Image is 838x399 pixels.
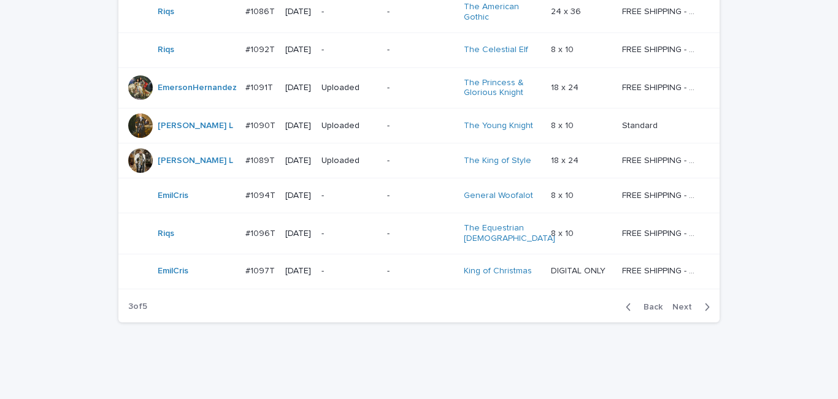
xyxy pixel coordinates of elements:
[464,156,531,166] a: The King of Style
[118,143,720,178] tr: [PERSON_NAME] L #1089T#1089T [DATE]Uploaded-The King of Style 18 x 2418 x 24 FREE SHIPPING - prev...
[464,191,533,201] a: General Woofalot
[321,266,377,276] p: -
[551,153,581,166] p: 18 x 24
[158,266,188,276] a: EmilCris
[118,108,720,143] tr: [PERSON_NAME] L #1090T#1090T [DATE]Uploaded-The Young Knight 8 x 108 x 10 StandardStandard
[158,83,237,93] a: EmersonHernandez
[622,42,701,55] p: FREE SHIPPING - preview in 1-2 business days, after your approval delivery will take 5-10 b.d.
[245,42,277,55] p: #1092T
[387,266,453,276] p: -
[464,45,528,55] a: The Celestial Elf
[622,264,701,276] p: FREE SHIPPING - preview in 1-2 business days, after your approval delivery will take 5-10 b.d.
[387,229,453,239] p: -
[464,223,555,244] a: The Equestrian [DEMOGRAPHIC_DATA]
[551,42,576,55] p: 8 x 10
[321,121,377,131] p: Uploaded
[551,188,576,201] p: 8 x 10
[622,118,660,131] p: Standard
[551,4,583,17] p: 24 x 36
[464,266,532,276] a: King of Christmas
[118,178,720,213] tr: EmilCris #1094T#1094T [DATE]--General Woofalot 8 x 108 x 10 FREE SHIPPING - preview in 1-2 busine...
[245,264,277,276] p: #1097T
[285,45,312,55] p: [DATE]
[387,83,453,93] p: -
[285,266,312,276] p: [DATE]
[158,7,174,17] a: Riqs
[622,80,701,93] p: FREE SHIPPING - preview in 1-2 business days, after your approval delivery will take 5-10 b.d.
[622,4,701,17] p: FREE SHIPPING - preview in 1-2 business days, after your approval delivery will take 5-10 b.d.
[118,254,720,289] tr: EmilCris #1097T#1097T [DATE]--King of Christmas DIGITAL ONLYDIGITAL ONLY FREE SHIPPING - preview ...
[321,45,377,55] p: -
[158,191,188,201] a: EmilCris
[245,4,277,17] p: #1086T
[321,156,377,166] p: Uploaded
[551,118,576,131] p: 8 x 10
[387,7,453,17] p: -
[636,303,663,311] span: Back
[285,7,312,17] p: [DATE]
[245,226,278,239] p: #1096T
[387,156,453,166] p: -
[118,292,157,322] p: 3 of 5
[158,156,233,166] a: [PERSON_NAME] L
[387,191,453,201] p: -
[622,226,701,239] p: FREE SHIPPING - preview in 1-2 business days, after your approval delivery will take 5-10 b.d.
[158,229,174,239] a: Riqs
[158,45,174,55] a: Riqs
[245,118,278,131] p: #1090T
[321,83,377,93] p: Uploaded
[285,83,312,93] p: [DATE]
[387,121,453,131] p: -
[464,2,540,23] a: The American Gothic
[551,264,608,276] p: DIGITAL ONLY
[672,303,699,311] span: Next
[387,45,453,55] p: -
[667,302,720,313] button: Next
[464,78,540,99] a: The Princess & Glorious Knight
[464,121,533,131] a: The Young Knight
[158,121,233,131] a: [PERSON_NAME] L
[321,191,377,201] p: -
[321,7,377,17] p: -
[245,188,278,201] p: #1094T
[551,226,576,239] p: 8 x 10
[285,156,312,166] p: [DATE]
[285,121,312,131] p: [DATE]
[245,80,275,93] p: #1091T
[551,80,581,93] p: 18 x 24
[285,229,312,239] p: [DATE]
[622,188,701,201] p: FREE SHIPPING - preview in 1-2 business days, after your approval delivery will take 5-10 b.d.
[118,32,720,67] tr: Riqs #1092T#1092T [DATE]--The Celestial Elf 8 x 108 x 10 FREE SHIPPING - preview in 1-2 business ...
[622,153,701,166] p: FREE SHIPPING - preview in 1-2 business days, after your approval delivery will take 5-10 b.d.
[285,191,312,201] p: [DATE]
[118,213,720,254] tr: Riqs #1096T#1096T [DATE]--The Equestrian [DEMOGRAPHIC_DATA] 8 x 108 x 10 FREE SHIPPING - preview ...
[321,229,377,239] p: -
[118,67,720,108] tr: EmersonHernandez #1091T#1091T [DATE]Uploaded-The Princess & Glorious Knight 18 x 2418 x 24 FREE S...
[616,302,667,313] button: Back
[245,153,277,166] p: #1089T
